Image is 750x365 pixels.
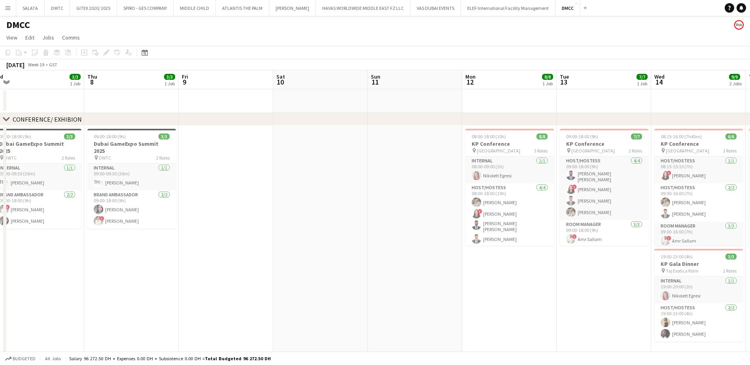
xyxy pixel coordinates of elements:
[560,73,569,80] span: Tue
[181,77,188,87] span: 9
[316,0,410,16] button: HAVAS WORLDWIDE MIDDLE EAST FZ LLC
[729,81,742,87] div: 2 Jobs
[87,73,97,80] span: Thu
[87,164,176,190] app-card-role: Internal1/109:00-09:30 (30m)[PERSON_NAME]
[637,74,648,80] span: 7/7
[661,134,702,139] span: 08:15-16:00 (7h45m)
[537,134,548,139] span: 8/8
[465,156,554,183] app-card-role: Internal1/108:00-09:00 (1h)Nikolett Egresi
[566,134,598,139] span: 09:00-18:00 (9h)
[269,0,316,16] button: [PERSON_NAME]
[69,356,271,361] div: Salary 96 272.50 DH + Expenses 0.00 DH + Subsistence 0.00 DH =
[666,268,699,274] span: Taj Exotica Palm
[159,134,170,139] span: 3/3
[182,73,188,80] span: Fri
[371,73,380,80] span: Sun
[216,0,269,16] button: ATLANTIS THE PALM
[94,134,126,139] span: 09:00-18:00 (9h)
[661,254,693,260] span: 19:00-23:00 (4h)
[70,74,81,80] span: 3/3
[723,268,737,274] span: 2 Roles
[87,129,176,229] app-job-card: 09:00-18:00 (9h)3/3Dubai GameExpo Summit 2025 DWTC2 RolesInternal1/109:00-09:30 (30m)[PERSON_NAME...
[5,205,10,209] span: !
[560,129,648,246] app-job-card: 09:00-18:00 (9h)7/7KP Conference [GEOGRAPHIC_DATA]2 RolesHost/Hostess4/409:00-18:00 (9h)[PERSON_N...
[4,354,37,363] button: Budgeted
[164,81,175,87] div: 1 Job
[43,356,62,361] span: All jobs
[667,171,671,175] span: !
[572,184,577,189] span: !
[465,129,554,246] app-job-card: 08:00-18:00 (10h)8/8KP Conference [GEOGRAPHIC_DATA]3 RolesInternal1/108:00-09:00 (1h)Nikolett Egr...
[725,134,737,139] span: 6/6
[13,356,36,361] span: Budgeted
[542,81,553,87] div: 1 Job
[654,183,743,222] app-card-role: Host/Hostess2/209:00-16:00 (7h)[PERSON_NAME][PERSON_NAME]
[164,74,175,80] span: 3/3
[542,74,553,80] span: 8/8
[653,77,665,87] span: 14
[465,183,554,247] app-card-role: Host/Hostess4/408:00-18:00 (10h)[PERSON_NAME]![PERSON_NAME][PERSON_NAME] [PERSON_NAME][PERSON_NAME]
[560,220,648,270] app-card-role: Room Manager3/309:00-18:00 (9h)!Amr Sallam
[62,34,80,41] span: Comms
[4,155,17,161] span: DWTC
[654,249,743,342] app-job-card: 19:00-23:00 (4h)3/3KP Gala Dinner Taj Exotica Palm2 RolesInternal1/119:00-20:00 (1h)Nikolett Egre...
[734,20,744,30] app-user-avatar: THA_Sales Team
[631,134,642,139] span: 7/7
[654,129,743,246] app-job-card: 08:15-16:00 (7h45m)6/6KP Conference [GEOGRAPHIC_DATA]3 RolesHost/Hostess1/108:15-15:15 (7h)![PERS...
[465,73,476,80] span: Mon
[49,62,57,68] div: GST
[725,254,737,260] span: 3/3
[410,0,461,16] button: VAS DUBAI EVENTS
[654,156,743,183] app-card-role: Host/Hostess1/108:15-15:15 (7h)![PERSON_NAME]
[26,62,46,68] span: Week 19
[275,77,285,87] span: 10
[156,155,170,161] span: 2 Roles
[3,32,21,43] a: View
[6,19,30,31] h1: DMCC
[100,216,104,221] span: !
[205,356,271,361] span: Total Budgeted 96 272.50 DH
[16,0,45,16] button: SALATA
[45,0,70,16] button: DWTC
[571,148,615,154] span: [GEOGRAPHIC_DATA]
[666,148,709,154] span: [GEOGRAPHIC_DATA]
[461,0,555,16] button: ELEF International Facility Management
[723,148,737,154] span: 3 Roles
[86,77,97,87] span: 8
[13,115,82,123] div: CONFERENCE/ EXHIBION
[42,34,54,41] span: Jobs
[629,148,642,154] span: 2 Roles
[572,234,577,239] span: !
[25,34,34,41] span: Edit
[276,73,285,80] span: Sat
[478,209,482,214] span: !
[654,140,743,147] h3: KP Conference
[560,140,648,147] h3: KP Conference
[654,303,743,342] app-card-role: Host/Hostess2/219:00-23:00 (4h)[PERSON_NAME][PERSON_NAME]
[70,81,80,87] div: 1 Job
[637,81,647,87] div: 1 Job
[87,190,176,229] app-card-role: Brand Ambassador2/209:00-18:00 (9h)[PERSON_NAME]![PERSON_NAME]
[59,32,83,43] a: Comms
[654,222,743,271] app-card-role: Room Manager3/309:00-16:00 (7h)!Amr Sallam
[39,32,57,43] a: Jobs
[22,32,38,43] a: Edit
[555,0,580,16] button: DMCC
[70,0,117,16] button: GITEX 2020/ 2025
[6,34,17,41] span: View
[370,77,380,87] span: 11
[560,156,648,220] app-card-role: Host/Hostess4/409:00-18:00 (9h)[PERSON_NAME] [PERSON_NAME]![PERSON_NAME][PERSON_NAME][PERSON_NAME]
[62,155,75,161] span: 2 Roles
[534,148,548,154] span: 3 Roles
[654,260,743,267] h3: KP Gala Dinner
[64,134,75,139] span: 3/3
[174,0,216,16] button: MIDDLE CHILD
[729,74,740,80] span: 9/9
[559,77,569,87] span: 13
[654,73,665,80] span: Wed
[464,77,476,87] span: 12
